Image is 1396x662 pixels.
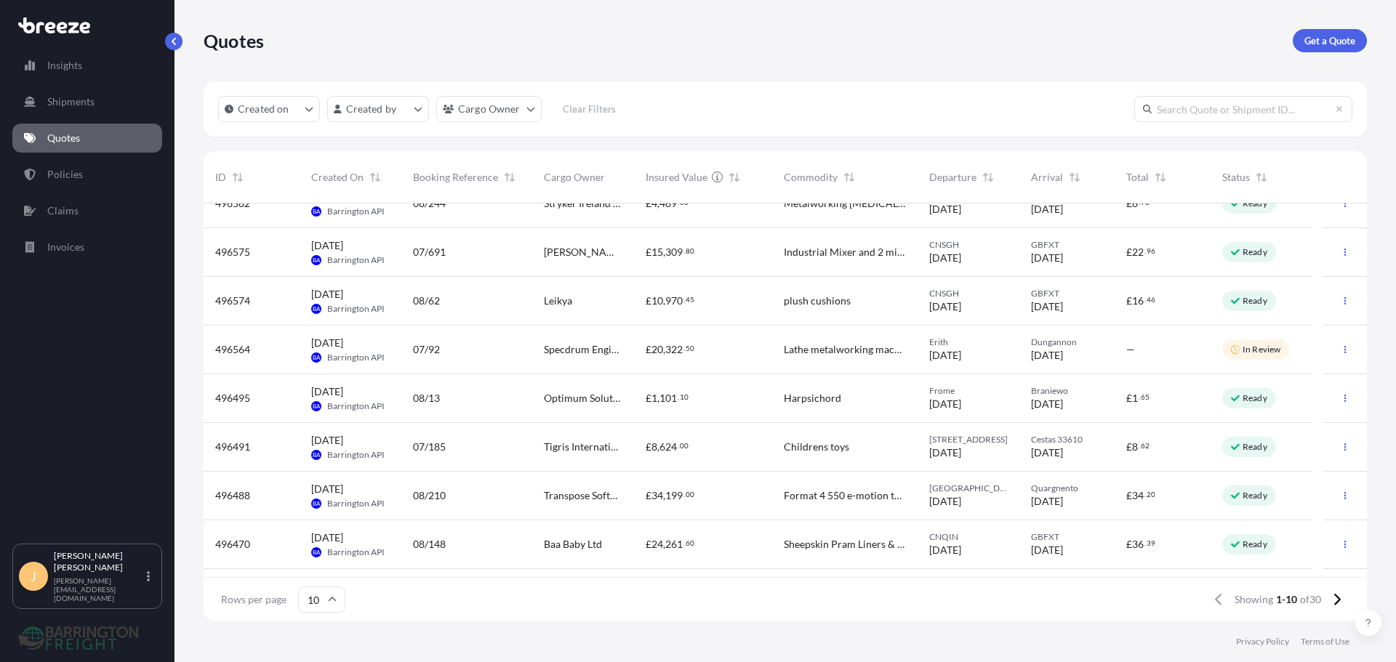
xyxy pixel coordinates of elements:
span: [DATE] [1031,251,1063,265]
span: Format 4 550 e-motion table saw [784,488,906,503]
p: Clear Filters [563,102,616,116]
p: Ready [1243,392,1267,404]
span: 60 [686,541,694,546]
span: Barrington API [327,400,385,412]
span: Cargo Owner [544,170,605,185]
span: . [1139,443,1140,448]
span: 261 [665,539,683,549]
span: 80 [686,249,694,254]
span: BA [313,204,320,219]
span: Barrington API [327,206,385,217]
span: , [663,491,665,501]
button: Sort [1066,169,1083,186]
span: £ [646,442,651,452]
span: Barrington API [327,352,385,363]
span: Optimum Solutions sp. z o.o. [544,391,622,405]
p: Invoices [47,240,84,254]
button: cargoOwner Filter options [436,96,542,122]
span: BA [313,399,320,413]
span: , [663,539,665,549]
button: Sort [229,169,246,186]
span: 07/92 [413,342,440,357]
span: [DATE] [311,384,343,399]
span: 08/244 [413,196,446,211]
span: . [683,492,685,497]
p: Ready [1243,295,1267,307]
span: GBFXT [1031,531,1104,543]
span: Lathe metalworking machine [784,342,906,357]
span: Tigris International Wholesale Ltd [544,440,622,454]
span: £ [646,344,651,355]
span: 322 [665,344,683,355]
span: 62 [1141,443,1150,448]
p: In Review [1243,344,1280,355]
button: Sort [366,169,384,186]
span: 20 [1147,492,1155,497]
span: [DATE] [1031,348,1063,363]
span: [DATE] [929,299,961,314]
span: . [1144,541,1146,546]
span: Barrington API [327,546,385,558]
span: 8 [1132,442,1138,452]
span: 1-10 [1276,592,1297,607]
p: Claims [47,203,79,218]
span: Barrington API [327,303,385,315]
button: Sort [501,169,518,186]
span: . [683,541,685,546]
span: Rows per page [221,592,286,607]
span: 96 [1147,249,1155,254]
span: 20 [651,344,663,355]
span: 496575 [215,245,250,259]
span: 07/691 [413,245,446,259]
p: Created by [346,102,397,116]
span: 08/13 [413,391,440,405]
button: Clear Filters [549,97,630,121]
span: [DATE] [1031,299,1063,314]
span: 50 [686,346,694,351]
input: Search Quote or Shipment ID... [1134,96,1352,122]
span: Quargnento [1031,483,1104,494]
span: Booking Reference [413,170,498,185]
span: Industrial Mixer and 2 mixing tanks [784,245,906,259]
p: Policies [47,167,83,182]
span: [STREET_ADDRESS] [929,434,1008,445]
span: £ [646,247,651,257]
p: Get a Quote [1304,33,1355,48]
span: 30 [680,200,689,205]
span: Frome [929,385,1008,397]
p: Ready [1243,198,1267,209]
span: 6 [1132,198,1138,209]
button: createdOn Filter options [218,96,320,122]
span: [DATE] [929,543,961,557]
span: 10 [651,296,663,306]
span: Total [1126,170,1149,185]
span: 08/210 [413,488,446,503]
span: £ [646,393,651,403]
button: createdBy Filter options [327,96,429,122]
span: [DATE] [929,348,961,363]
p: Ready [1243,441,1267,453]
span: 8 [651,442,657,452]
span: £ [1126,393,1132,403]
span: Stryker Ireland Ltd [544,196,622,211]
span: 309 [665,247,683,257]
span: 08/62 [413,294,440,308]
span: £ [646,198,651,209]
a: Privacy Policy [1236,636,1289,647]
span: 496491 [215,440,250,454]
span: [DATE] [929,397,961,411]
span: ID [215,170,226,185]
span: . [1144,249,1146,254]
span: 39 [1147,541,1155,546]
span: Showing [1235,592,1273,607]
span: Metalworking [MEDICAL_DATA] [784,196,906,211]
span: , [657,198,659,209]
span: BA [313,496,320,511]
span: Insured Value [646,170,707,185]
span: Commodity [784,170,838,185]
a: Terms of Use [1301,636,1349,647]
span: Status [1222,170,1250,185]
span: 46 [1147,297,1155,302]
span: 496470 [215,537,250,552]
